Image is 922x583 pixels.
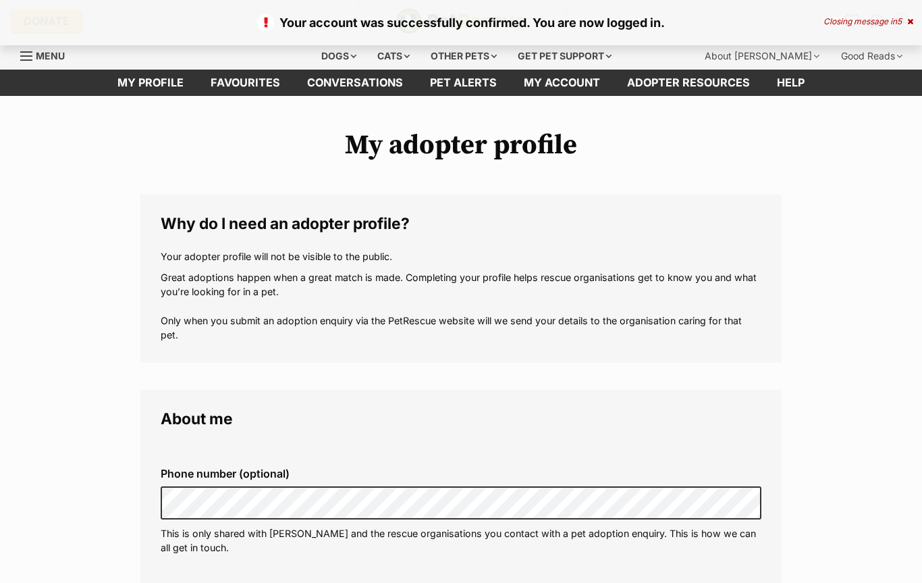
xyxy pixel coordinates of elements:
legend: About me [161,410,761,428]
div: Cats [368,43,419,70]
a: Favourites [197,70,294,96]
p: This is only shared with [PERSON_NAME] and the rescue organisations you contact with a pet adopti... [161,526,761,555]
a: My profile [104,70,197,96]
div: Get pet support [508,43,621,70]
div: Good Reads [832,43,912,70]
label: Phone number (optional) [161,467,761,480]
a: Help [763,70,818,96]
div: Other pets [421,43,506,70]
span: Menu [36,50,65,61]
a: Adopter resources [614,70,763,96]
a: Menu [20,43,74,67]
a: conversations [294,70,416,96]
h1: My adopter profile [140,130,782,161]
a: My account [510,70,614,96]
div: About [PERSON_NAME] [695,43,829,70]
fieldset: Why do I need an adopter profile? [140,195,782,363]
p: Great adoptions happen when a great match is made. Completing your profile helps rescue organisat... [161,270,761,343]
a: Pet alerts [416,70,510,96]
legend: Why do I need an adopter profile? [161,215,761,232]
p: Your adopter profile will not be visible to the public. [161,249,761,263]
div: Dogs [312,43,366,70]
